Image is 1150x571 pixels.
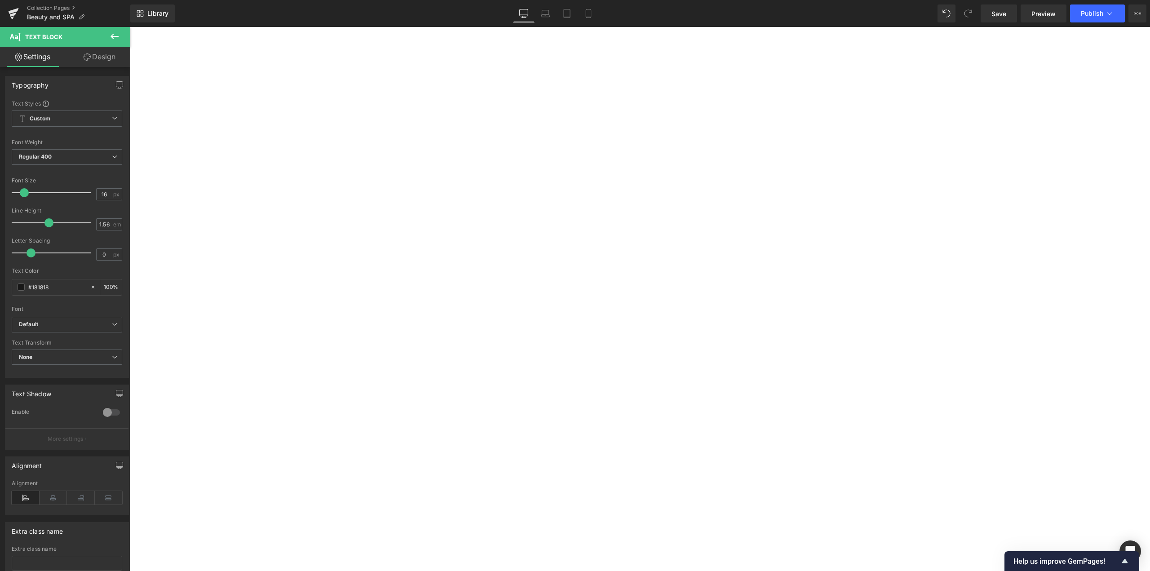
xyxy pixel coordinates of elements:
div: Text Color [12,268,122,274]
button: Publish [1070,4,1125,22]
div: Text Transform [12,340,122,346]
div: Typography [12,76,49,89]
a: Collection Pages [27,4,130,12]
button: Show survey - Help us improve GemPages! [1013,556,1130,567]
div: Extra class name [12,522,63,535]
div: Text Shadow [12,385,51,398]
span: px [113,252,121,257]
div: Letter Spacing [12,238,122,244]
span: Library [147,9,168,18]
a: Tablet [556,4,578,22]
span: px [113,191,121,197]
i: Default [19,321,38,328]
a: Design [67,47,132,67]
a: New Library [130,4,175,22]
span: Publish [1081,10,1103,17]
b: None [19,354,33,360]
p: More settings [48,435,84,443]
div: Font Size [12,177,122,184]
div: Line Height [12,208,122,214]
button: More settings [5,428,128,449]
button: Redo [959,4,977,22]
b: Regular 400 [19,153,52,160]
a: Desktop [513,4,535,22]
div: Font Weight [12,139,122,146]
span: Beauty and SPA [27,13,75,21]
div: Text Styles [12,100,122,107]
span: Text Block [25,33,62,40]
div: Enable [12,408,94,418]
div: Font [12,306,122,312]
div: Alignment [12,480,122,487]
input: Color [28,282,86,292]
span: Save [991,9,1006,18]
div: Open Intercom Messenger [1119,540,1141,562]
span: Preview [1031,9,1056,18]
div: % [100,279,122,295]
div: Extra class name [12,546,122,552]
span: Help us improve GemPages! [1013,557,1119,566]
b: Custom [30,115,50,123]
span: em [113,221,121,227]
div: Alignment [12,457,42,469]
a: Mobile [578,4,599,22]
button: Undo [938,4,955,22]
button: More [1128,4,1146,22]
a: Preview [1021,4,1066,22]
a: Laptop [535,4,556,22]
